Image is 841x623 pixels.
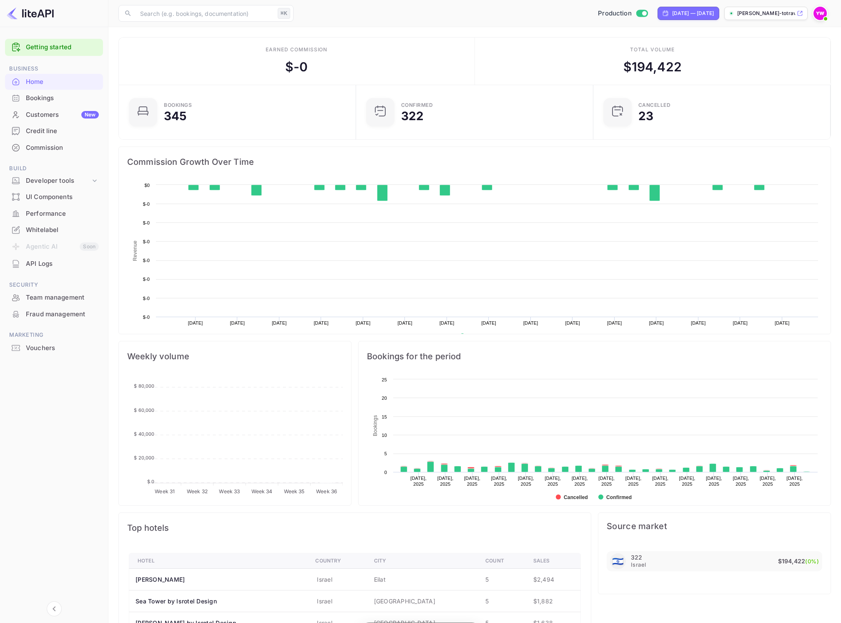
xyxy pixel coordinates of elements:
div: Home [26,77,99,87]
div: New [81,111,99,119]
span: Commission Growth Over Time [127,155,822,169]
th: Sea Tower by Isrotel Design [129,590,309,612]
button: Collapse navigation [47,601,62,616]
div: Whitelabel [5,222,103,238]
text: [DATE], 2025 [652,476,668,487]
text: [DATE] [188,320,203,325]
div: CANCELLED [638,103,671,108]
span: Business [5,64,103,73]
text: [DATE], 2025 [464,476,480,487]
text: Cancelled [564,494,588,500]
tspan: $ 80,000 [134,383,154,389]
tspan: $ 40,000 [134,431,154,437]
div: Customers [26,110,99,120]
div: Performance [26,209,99,219]
a: Getting started [26,43,99,52]
div: Developer tools [26,176,90,186]
span: Production [598,9,632,18]
div: Developer tools [5,174,103,188]
td: 5 [479,590,526,612]
text: 20 [382,396,387,401]
a: Fraud management [5,306,103,322]
text: [DATE] [649,320,664,325]
td: $2,494 [527,569,581,590]
text: [DATE], 2025 [437,476,454,487]
a: Commission [5,140,103,155]
td: Eilat [367,569,479,590]
th: City [367,553,479,569]
text: [DATE], 2025 [733,476,749,487]
div: Earned commission [266,46,327,53]
img: LiteAPI logo [7,7,54,20]
div: Click to change the date range period [658,7,719,20]
text: Revenue [468,333,489,339]
text: [DATE] [314,320,329,325]
td: 5 [479,569,526,590]
a: Credit line [5,123,103,139]
a: Home [5,74,103,89]
text: $-0 [143,220,150,225]
div: Getting started [5,39,103,56]
span: (0%) [805,558,819,565]
text: [DATE] [481,320,496,325]
a: Whitelabel [5,222,103,237]
text: [DATE] [565,320,580,325]
text: [DATE] [691,320,706,325]
text: $-0 [143,296,150,301]
div: Home [5,74,103,90]
text: Confirmed [606,494,632,500]
tspan: Week 35 [284,488,305,494]
div: Bookings [5,90,103,106]
div: Performance [5,206,103,222]
img: Yahav Winkler [813,7,827,20]
th: Sales [527,553,581,569]
span: Source market [607,521,822,531]
div: Vouchers [5,340,103,356]
div: $ 194,422 [623,58,682,76]
text: 25 [382,377,387,382]
div: UI Components [5,189,103,205]
div: Bookings [164,103,192,108]
text: [DATE] [607,320,622,325]
text: [DATE], 2025 [410,476,427,487]
text: 15 [382,414,387,419]
div: CustomersNew [5,107,103,123]
p: $194,422 [778,556,819,566]
span: United States [612,552,624,571]
div: Commission [26,143,99,153]
text: 10 [382,433,387,438]
th: Count [479,553,526,569]
text: [DATE], 2025 [518,476,534,487]
text: $-0 [143,239,150,244]
div: ⌘K [278,8,290,19]
div: 23 [638,110,653,122]
th: Hotel [129,553,309,569]
text: [DATE], 2025 [572,476,588,487]
tspan: Week 36 [316,488,337,494]
div: Vouchers [26,343,99,353]
tspan: Week 33 [219,488,240,494]
text: $-0 [143,315,150,320]
td: Israel [309,569,367,590]
text: [DATE] [397,320,412,325]
div: Commission [5,140,103,156]
text: [DATE], 2025 [786,476,803,487]
text: [DATE] [272,320,287,325]
span: Bookings for the period [367,350,822,363]
tspan: Week 31 [155,488,175,494]
input: Search (e.g. bookings, documentation) [135,5,274,22]
text: [DATE] [733,320,748,325]
a: Team management [5,290,103,305]
span: Weekly volume [127,350,343,363]
a: Bookings [5,90,103,106]
span: Top hotels [127,521,582,535]
div: [DATE] — [DATE] [672,10,714,17]
div: Confirmed [401,103,433,108]
th: [PERSON_NAME] [129,569,309,590]
div: Total volume [630,46,675,53]
text: [DATE] [439,320,454,325]
div: UI Components [26,192,99,202]
div: Credit line [5,123,103,139]
text: [DATE], 2025 [545,476,561,487]
div: Israel [610,553,626,569]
